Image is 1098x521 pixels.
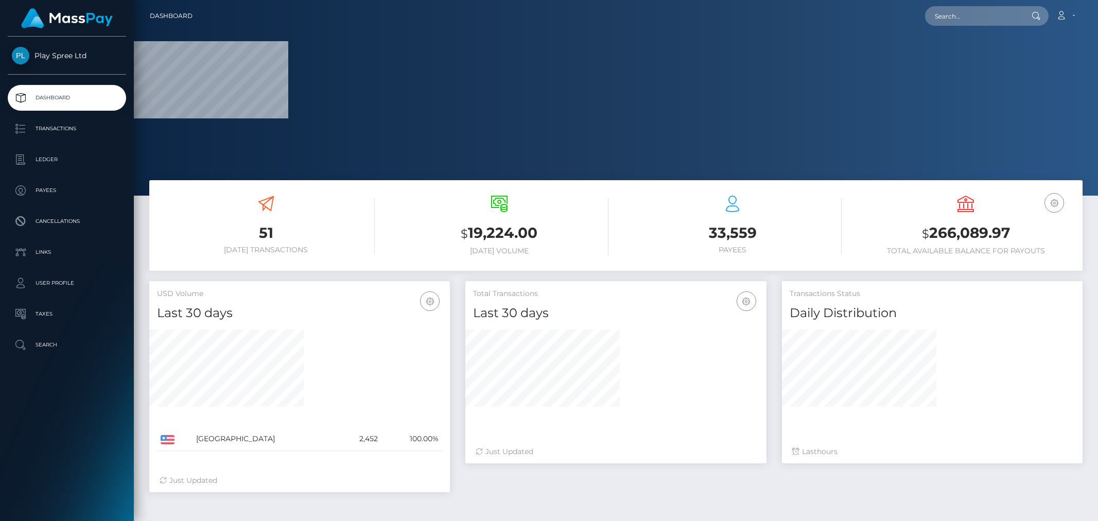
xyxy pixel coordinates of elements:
[790,289,1075,299] h5: Transactions Status
[857,223,1075,244] h3: 266,089.97
[390,223,608,244] h3: 19,224.00
[922,227,929,241] small: $
[150,5,193,27] a: Dashboard
[157,223,375,243] h3: 51
[12,245,122,260] p: Links
[157,289,442,299] h5: USD Volume
[790,304,1075,322] h4: Daily Distribution
[12,90,122,106] p: Dashboard
[624,223,842,243] h3: 33,559
[8,116,126,142] a: Transactions
[12,275,122,291] p: User Profile
[476,446,756,457] div: Just Updated
[12,337,122,353] p: Search
[12,47,29,64] img: Play Spree Ltd
[925,6,1022,26] input: Search...
[12,183,122,198] p: Payees
[8,178,126,203] a: Payees
[8,332,126,358] a: Search
[12,152,122,167] p: Ledger
[160,475,440,486] div: Just Updated
[624,246,842,254] h6: Payees
[21,8,113,28] img: MassPay Logo
[8,270,126,296] a: User Profile
[8,85,126,111] a: Dashboard
[8,209,126,234] a: Cancellations
[338,427,382,451] td: 2,452
[12,214,122,229] p: Cancellations
[12,121,122,136] p: Transactions
[12,306,122,322] p: Taxes
[157,246,375,254] h6: [DATE] Transactions
[857,247,1075,255] h6: Total Available Balance for Payouts
[381,427,442,451] td: 100.00%
[157,304,442,322] h4: Last 30 days
[8,239,126,265] a: Links
[193,427,338,451] td: [GEOGRAPHIC_DATA]
[473,304,758,322] h4: Last 30 days
[161,435,175,444] img: US.png
[792,446,1072,457] div: Last hours
[8,301,126,327] a: Taxes
[8,147,126,172] a: Ledger
[473,289,758,299] h5: Total Transactions
[390,247,608,255] h6: [DATE] Volume
[461,227,468,241] small: $
[8,51,126,60] span: Play Spree Ltd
